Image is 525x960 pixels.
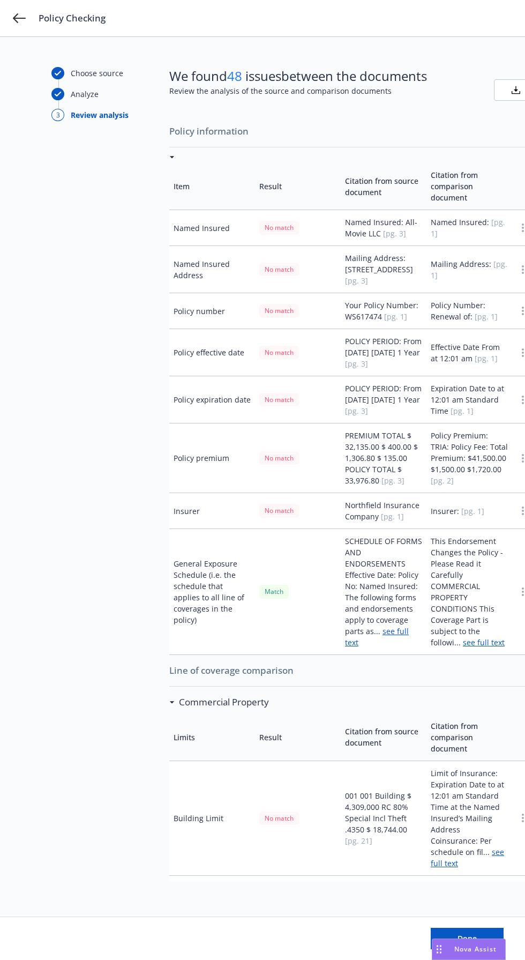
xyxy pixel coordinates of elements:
[169,293,255,329] td: Policy number
[259,221,299,234] div: No match
[426,714,512,761] td: Citation from comparison document
[169,376,255,423] td: Policy expiration date
[426,761,512,875] td: Limit of Insurance: Expiration Date to at 12:01 am Standard Time at the Named Insured’s Mailing A...
[39,12,106,25] span: Policy Checking
[426,529,512,655] td: This Endorsement Changes the Policy - Please Read it Carefully COMMERCIAL PROPERTY CONDITIONS Thi...
[431,928,504,949] button: Done
[169,210,255,246] td: Named Insured
[457,933,477,943] span: Done
[169,493,255,529] td: Insurer
[426,376,512,423] td: Expiration Date to at 12:01 am Standard Time
[169,761,255,875] td: Building Limit
[71,109,129,121] div: Review analysis
[381,511,404,522] span: [pg. 1]
[255,714,341,761] td: Result
[341,875,426,956] td: 001 001 Business Personal Property $ 600,000 RC 80% Special Incl Theft .6020 $ 3,612.00
[431,259,507,280] span: [pg. 1]
[475,353,498,363] span: [pg. 1]
[383,228,406,239] span: [pg. 3]
[169,714,255,761] td: Limits
[259,263,299,276] div: No match
[345,359,368,369] span: [pg. 3]
[341,493,426,529] td: Northfield Insurance Company
[426,293,512,329] td: Policy Number: Renewal of:
[255,163,341,210] td: Result
[432,939,506,960] button: Nova Assist
[169,246,255,293] td: Named Insured Address
[341,293,426,329] td: Your Policy Number: WS617474
[259,304,299,317] div: No match
[169,875,255,956] td: Business Personal Property Limit
[345,406,368,416] span: [pg. 3]
[451,406,474,416] span: [pg. 1]
[345,626,409,648] a: see full text
[463,637,505,648] a: see full text
[71,88,99,100] div: Analyze
[179,695,269,709] h3: Commercial Property
[169,67,427,85] span: We found issues between the documents
[341,210,426,246] td: Named Insured: All-Movie LLC
[259,585,289,598] div: Match
[169,423,255,493] td: Policy premium
[384,311,407,322] span: [pg. 1]
[341,423,426,493] td: PREMIUM TOTAL $ 32,135.00 $ 400.00 $ 1,306.80 $ 135.00 POLICY TOTAL $ 33,976.80
[426,163,512,210] td: Citation from comparison document
[227,67,242,85] span: 48
[426,329,512,376] td: Effective Date From at 12:01 am
[381,475,404,486] span: [pg. 3]
[341,163,426,210] td: Citation from source document
[461,506,484,516] span: [pg. 1]
[431,217,505,239] span: [pg. 1]
[259,812,299,825] div: No match
[169,85,427,96] span: Review the analysis of the source and comparison documents
[341,714,426,761] td: Citation from source document
[341,246,426,293] td: Mailing Address: [STREET_ADDRESS]
[259,451,299,465] div: No match
[169,695,269,709] div: Commercial Property
[345,836,372,846] span: [pg. 21]
[431,847,504,868] a: see full text
[169,529,255,655] td: General Exposure Schedule (i.e. the schedule that applies to all line of coverages in the policy)
[51,109,64,121] div: 3
[426,493,512,529] td: Insurer:
[259,504,299,517] div: No match
[259,393,299,406] div: No match
[169,163,255,210] td: Item
[426,423,512,493] td: Policy Premium: TRIA: Policy Fee: Total Premium: $41,500.00 $1,500.00 $1,720.00
[259,346,299,359] div: No match
[431,475,454,486] span: [pg. 2]
[345,276,368,286] span: [pg. 3]
[432,939,446,959] div: Drag to move
[454,944,497,954] span: Nova Assist
[475,311,498,322] span: [pg. 1]
[341,376,426,423] td: POLICY PERIOD: From [DATE] [DATE] 1 Year
[426,875,512,956] td: -
[426,210,512,246] td: Named Insured:
[341,761,426,875] td: 001 001 Building $ 4,309,000 RC 80% Special Incl Theft .4350 $ 18,744.00
[71,68,123,79] div: Choose source
[341,329,426,376] td: POLICY PERIOD: From [DATE] [DATE] 1 Year
[341,529,426,655] td: SCHEDULE OF FORMS AND ENDORSEMENTS Effective Date: Policy No: Named Insured: The following forms ...
[426,246,512,293] td: Mailing Address:
[169,329,255,376] td: Policy effective date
